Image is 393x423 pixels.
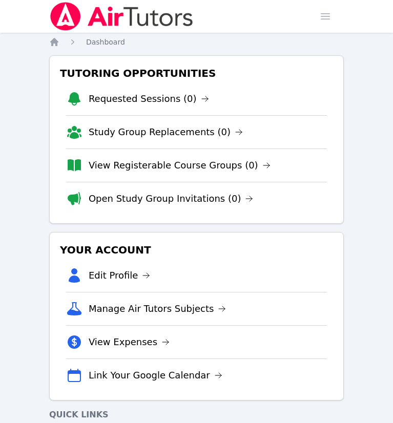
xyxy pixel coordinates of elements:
h4: Quick Links [49,409,344,421]
a: Dashboard [86,37,125,47]
nav: Breadcrumb [49,37,344,47]
img: Air Tutors [49,2,194,31]
a: Open Study Group Invitations (0) [89,192,254,206]
h3: Your Account [58,241,335,259]
a: Link Your Google Calendar [89,368,222,383]
a: Requested Sessions (0) [89,92,209,106]
a: Study Group Replacements (0) [89,125,243,139]
a: View Expenses [89,335,170,349]
span: Dashboard [86,38,125,46]
a: View Registerable Course Groups (0) [89,158,271,173]
h3: Tutoring Opportunities [58,64,335,82]
a: Edit Profile [89,268,151,283]
a: Manage Air Tutors Subjects [89,302,226,316]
